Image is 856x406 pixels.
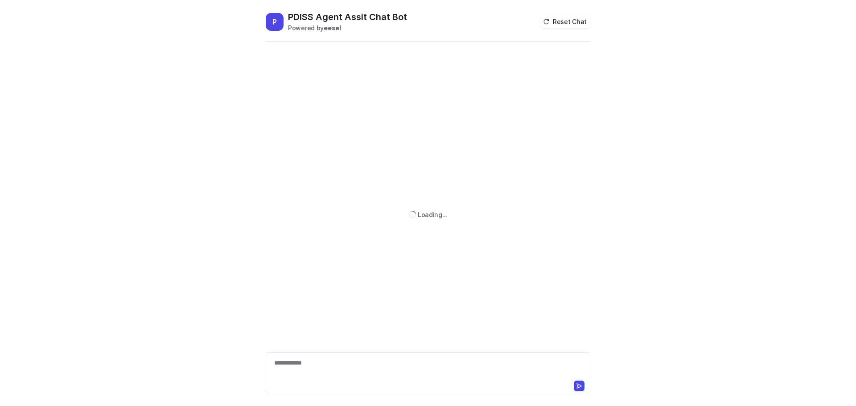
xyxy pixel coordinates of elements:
[324,24,341,32] b: eesel
[540,15,590,28] button: Reset Chat
[266,13,284,31] span: P
[288,23,407,33] div: Powered by
[288,11,407,23] h2: PDISS Agent Assit Chat Bot
[418,210,447,219] div: Loading...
